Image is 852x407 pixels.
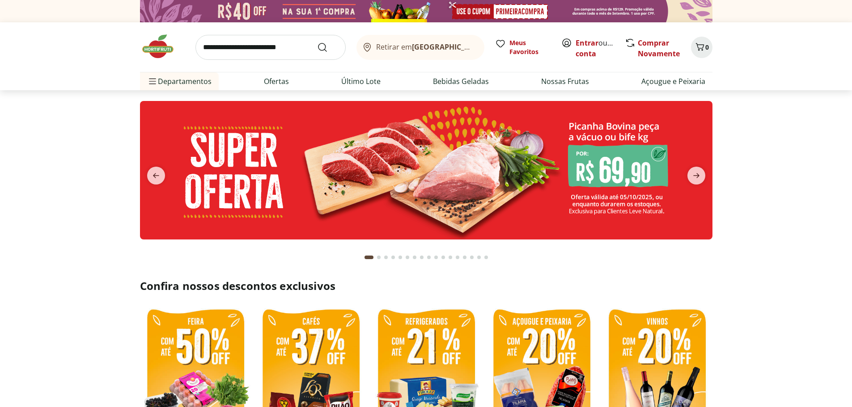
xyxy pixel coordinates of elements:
button: Go to page 3 from fs-carousel [382,247,390,268]
span: 0 [705,43,709,51]
span: Departamentos [147,71,212,92]
a: Comprar Novamente [638,38,680,59]
a: Nossas Frutas [541,76,589,87]
img: super oferta [140,101,712,239]
b: [GEOGRAPHIC_DATA]/[GEOGRAPHIC_DATA] [412,42,563,52]
button: Current page from fs-carousel [363,247,375,268]
button: Go to page 4 from fs-carousel [390,247,397,268]
span: Meus Favoritos [509,38,551,56]
a: Criar conta [576,38,625,59]
button: Go to page 13 from fs-carousel [454,247,461,268]
button: Go to page 6 from fs-carousel [404,247,411,268]
h2: Confira nossos descontos exclusivos [140,279,712,293]
a: Ofertas [264,76,289,87]
button: Go to page 17 from fs-carousel [483,247,490,268]
button: Go to page 16 from fs-carousel [475,247,483,268]
button: Go to page 8 from fs-carousel [418,247,425,268]
span: Retirar em [376,43,475,51]
button: Go to page 10 from fs-carousel [432,247,440,268]
span: ou [576,38,615,59]
button: Go to page 5 from fs-carousel [397,247,404,268]
button: Go to page 2 from fs-carousel [375,247,382,268]
a: Entrar [576,38,598,48]
button: Go to page 11 from fs-carousel [440,247,447,268]
button: Go to page 14 from fs-carousel [461,247,468,268]
button: Go to page 7 from fs-carousel [411,247,418,268]
button: Go to page 12 from fs-carousel [447,247,454,268]
button: previous [140,167,172,185]
button: Menu [147,71,158,92]
button: Go to page 9 from fs-carousel [425,247,432,268]
img: Hortifruti [140,33,185,60]
button: Go to page 15 from fs-carousel [468,247,475,268]
a: Açougue e Peixaria [641,76,705,87]
input: search [195,35,346,60]
button: Carrinho [691,37,712,58]
button: Submit Search [317,42,339,53]
a: Último Lote [341,76,381,87]
button: Retirar em[GEOGRAPHIC_DATA]/[GEOGRAPHIC_DATA] [356,35,484,60]
a: Bebidas Geladas [433,76,489,87]
button: next [680,167,712,185]
a: Meus Favoritos [495,38,551,56]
